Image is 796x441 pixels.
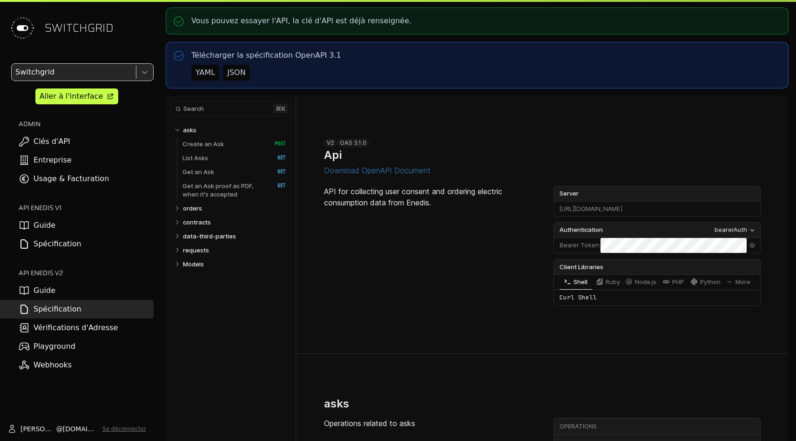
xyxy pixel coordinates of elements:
p: orders [183,204,202,212]
div: : [554,238,600,253]
a: data-third-parties [183,229,286,243]
div: YAML [196,67,215,78]
kbd: ⌘ k [273,103,288,114]
span: Shell [573,278,587,285]
p: Get an Ask [182,168,214,176]
p: Télécharger la spécification OpenAPI 3.1 [191,50,341,61]
p: contracts [183,218,211,226]
img: Switchgrid Logo [7,13,37,43]
a: Create an Ask POST [182,137,286,151]
p: Models [183,260,204,268]
a: Get an Ask GET [182,165,286,179]
p: Vous pouvez essayer l'API, la clé d'API est déjà renseignée. [191,15,411,27]
a: asks [183,123,286,137]
span: [DOMAIN_NAME] [63,424,99,434]
h1: Api [324,148,342,162]
h2: asks [324,397,349,410]
button: Download OpenAPI Document [324,166,431,175]
div: Curl Shell [554,290,760,305]
div: v2 [324,139,337,147]
div: bearerAuth [715,225,747,235]
span: Ruby [606,278,620,285]
p: Operations related to asks [324,418,531,429]
p: Create an Ask [182,140,224,148]
span: GET [268,183,286,189]
span: Search [183,105,204,112]
span: GET [268,155,286,161]
span: SWITCHGRID [45,20,114,35]
div: Client Libraries [554,259,760,274]
button: YAML [191,65,219,81]
div: Aller à l'interface [40,91,103,102]
a: Get an Ask proof as PDF, when it's accepted GET [182,179,286,201]
button: Se déconnecter [102,425,146,433]
h2: API ENEDIS v2 [19,268,154,278]
a: List Asks GET [182,151,286,165]
button: JSON [223,65,250,81]
h2: API ENEDIS v1 [19,203,154,212]
label: Bearer Token [560,241,599,250]
span: Node.js [635,278,656,285]
a: Aller à l'interface [35,88,118,104]
span: [PERSON_NAME] [20,424,56,434]
span: Authentication [560,225,603,235]
div: OAS 3.1.0 [337,139,369,147]
label: Server [554,186,760,201]
a: orders [183,201,286,215]
span: PHP [672,278,684,285]
div: [URL][DOMAIN_NAME] [554,202,760,217]
span: @ [56,424,63,434]
a: Models [183,257,286,271]
div: JSON [227,67,245,78]
p: data-third-parties [183,232,236,240]
span: Python [700,278,721,285]
p: List Asks [182,154,208,162]
span: POST [268,141,286,147]
h2: ADMIN [19,119,154,129]
p: asks [183,126,196,134]
span: GET [268,169,286,175]
div: Operations [560,422,759,431]
a: contracts [183,215,286,229]
p: requests [183,246,209,254]
button: bearerAuth [712,225,758,235]
p: API for collecting user consent and ordering electric consumption data from Enedis. [324,186,531,208]
p: Get an Ask proof as PDF, when it's accepted [182,182,265,198]
a: requests [183,243,286,257]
